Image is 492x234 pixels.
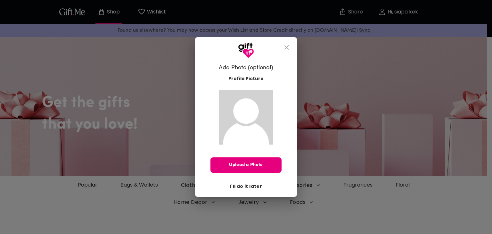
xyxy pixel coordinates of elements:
img: Gift.me default profile picture [219,90,273,145]
button: I'll do it later [227,181,265,192]
span: Profile Picture [228,75,264,82]
span: Upload a Photo [210,162,282,169]
button: Upload a Photo [210,157,282,173]
span: I'll do it later [230,183,262,190]
img: GiftMe Logo [238,42,254,58]
h6: Add Photo (optional) [219,64,273,72]
button: close [279,40,294,55]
